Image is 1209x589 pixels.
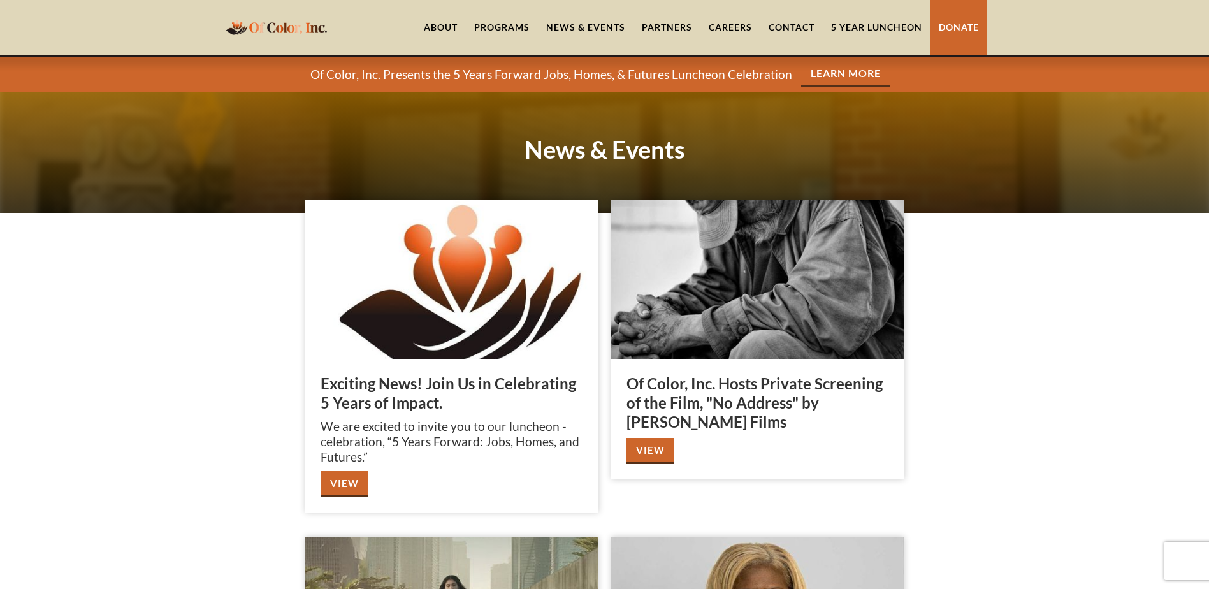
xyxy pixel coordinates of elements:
h3: Of Color, Inc. Hosts Private Screening of the Film, "No Address" by [PERSON_NAME] Films [626,374,889,432]
img: Exciting News! Join Us in Celebrating 5 Years of Impact. [305,200,598,359]
div: Programs [474,21,530,34]
p: We are excited to invite you to our luncheon - celebration, “5 Years Forward: Jobs, Homes, and Fu... [321,419,583,465]
a: Learn More [801,61,890,87]
p: Of Color, Inc. Presents the 5 Years Forward Jobs, Homes, & Futures Luncheon Celebration [310,67,792,82]
strong: News & Events [525,135,685,164]
a: View [626,438,674,464]
a: View [321,471,368,497]
h3: Exciting News! Join Us in Celebrating 5 Years of Impact. [321,374,583,412]
img: Of Color, Inc. Hosts Private Screening of the Film, "No Address" by Robert Craig Films [611,200,904,359]
a: home [222,12,331,42]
